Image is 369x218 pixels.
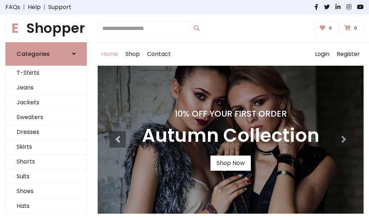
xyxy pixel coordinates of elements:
[48,3,71,12] a: Support
[6,80,86,95] a: Jeans
[28,3,41,12] a: Help
[315,21,338,35] a: 0
[122,43,143,66] a: Shop
[41,3,48,12] span: |
[5,20,87,36] a: EShopper
[142,125,319,147] h3: Autumn Collection
[6,95,86,110] a: Jackets
[17,51,50,57] h6: Categories
[311,43,333,66] a: Login
[6,154,86,169] a: Shorts
[5,42,87,66] a: Categories
[327,25,334,31] span: 0
[98,43,122,66] a: Home
[6,199,86,214] a: Hats
[6,125,86,140] a: Dresses
[142,109,319,119] h4: 10% Off Your First Order
[20,3,28,12] span: |
[6,184,86,199] a: Shoes
[352,25,359,31] span: 0
[6,66,86,80] a: T-Shirts
[6,169,86,184] a: Suits
[143,43,174,66] a: Contact
[5,20,87,36] h1: Shopper
[333,43,364,66] a: Register
[210,156,251,171] a: Shop Now
[6,140,86,154] a: Skirts
[6,110,86,125] a: Sweaters
[5,18,25,38] span: E
[339,21,364,35] a: 0
[5,3,20,12] a: FAQs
